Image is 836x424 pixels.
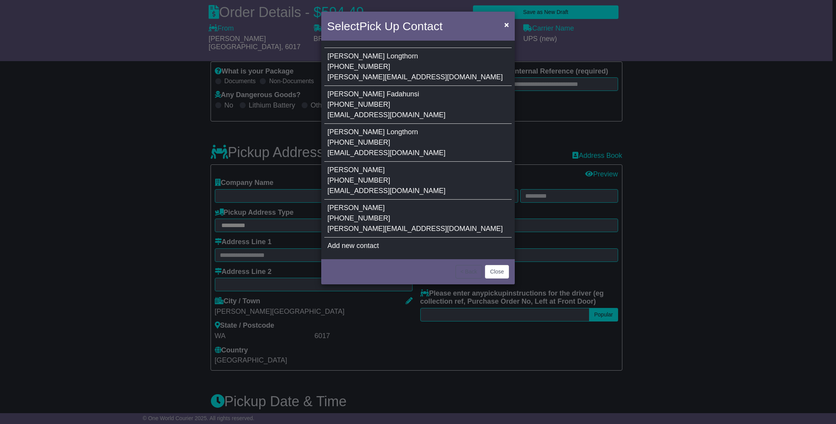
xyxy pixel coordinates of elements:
[327,242,379,250] span: Add new contact
[327,111,445,119] span: [EMAIL_ADDRESS][DOMAIN_NAME]
[327,128,385,136] span: [PERSON_NAME]
[327,214,390,222] span: [PHONE_NUMBER]
[456,265,482,279] button: < Back
[327,101,390,108] span: [PHONE_NUMBER]
[327,17,442,35] h4: Select
[387,52,418,60] span: Longthorn
[485,265,509,279] button: Close
[327,225,503,233] span: [PERSON_NAME][EMAIL_ADDRESS][DOMAIN_NAME]
[327,187,445,195] span: [EMAIL_ADDRESS][DOMAIN_NAME]
[327,176,390,184] span: [PHONE_NUMBER]
[387,128,418,136] span: Longthorn
[327,149,445,157] span: [EMAIL_ADDRESS][DOMAIN_NAME]
[327,204,385,212] span: [PERSON_NAME]
[327,138,390,146] span: [PHONE_NUMBER]
[500,17,513,32] button: Close
[327,52,385,60] span: [PERSON_NAME]
[327,90,385,98] span: [PERSON_NAME]
[403,20,442,32] span: Contact
[504,20,509,29] span: ×
[387,90,419,98] span: Fadahunsi
[327,166,385,174] span: [PERSON_NAME]
[327,73,503,81] span: [PERSON_NAME][EMAIL_ADDRESS][DOMAIN_NAME]
[327,63,390,70] span: [PHONE_NUMBER]
[359,20,399,32] span: Pick Up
